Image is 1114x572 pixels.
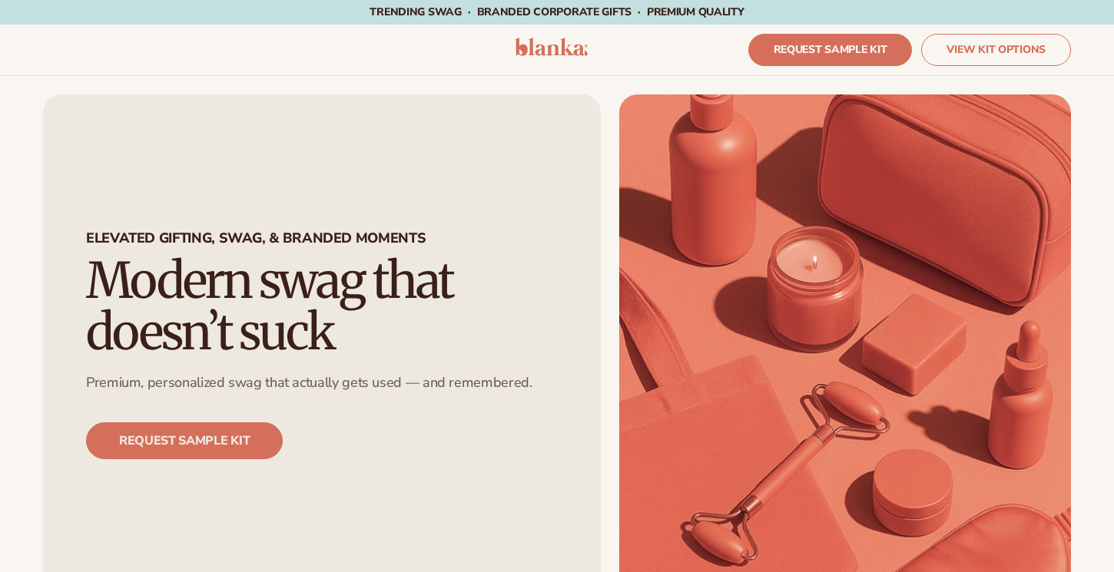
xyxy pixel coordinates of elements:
[515,38,588,62] a: logo
[921,34,1071,66] a: VIEW KIT OPTIONS
[86,422,283,459] a: REQUEST SAMPLE KIT
[86,374,532,392] p: Premium, personalized swag that actually gets used — and remembered.
[86,230,426,255] p: Elevated Gifting, swag, & branded moments
[748,34,913,66] a: REQUEST SAMPLE KIT
[370,5,744,19] span: TRENDING SWAG · BRANDED CORPORATE GIFTS · PREMIUM QUALITY
[515,38,588,56] img: logo
[86,255,558,358] h2: Modern swag that doesn’t suck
